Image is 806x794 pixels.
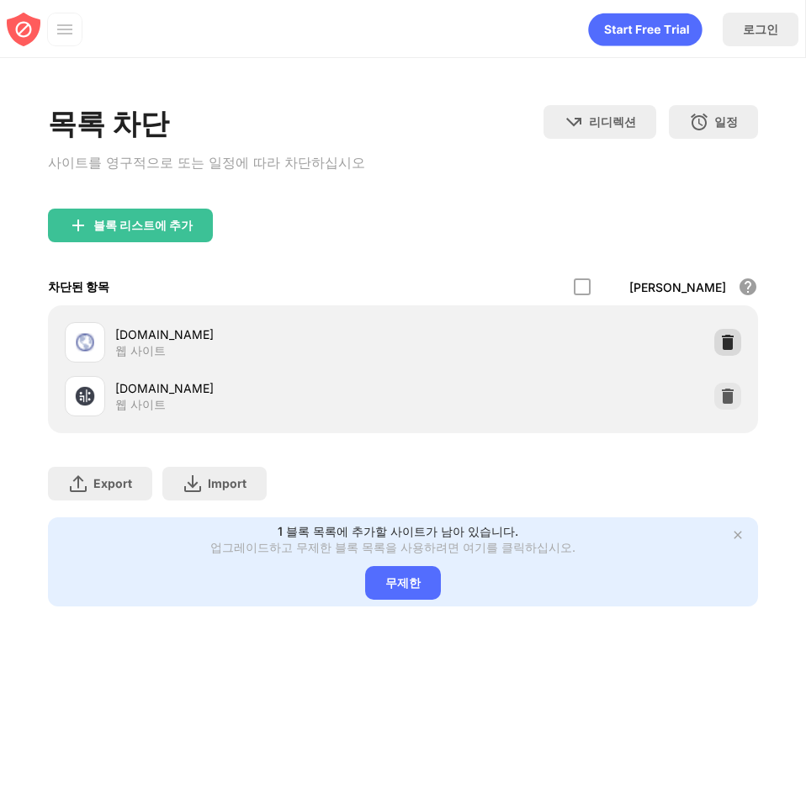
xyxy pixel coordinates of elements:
[208,476,247,490] div: Import
[115,379,403,397] div: [DOMAIN_NAME]
[714,114,738,130] div: 일정
[48,105,365,144] div: 목록 차단
[75,386,95,406] img: favicons
[365,566,441,600] div: 무제한
[93,476,132,490] div: Export
[7,13,40,46] img: blocksite-icon-red.svg
[115,343,166,358] div: 웹 사이트
[48,151,365,175] div: 사이트를 영구적으로 또는 일정에 따라 차단하십시오
[629,280,726,294] div: [PERSON_NAME]
[115,326,403,343] div: [DOMAIN_NAME]
[588,13,703,46] div: animation
[48,279,109,295] div: 차단된 항목
[115,397,166,412] div: 웹 사이트
[75,332,95,352] img: favicons
[731,528,745,542] img: x-button.svg
[93,219,193,232] div: 블록 리스트에 추가
[278,524,518,540] div: 1 블록 목록에 추가할 사이트가 남아 있습니다.
[589,114,636,130] div: 리디렉션
[210,540,575,556] div: 업그레이드하고 무제한 블록 목록을 사용하려면 여기를 클릭하십시오.
[743,22,778,38] div: 로그인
